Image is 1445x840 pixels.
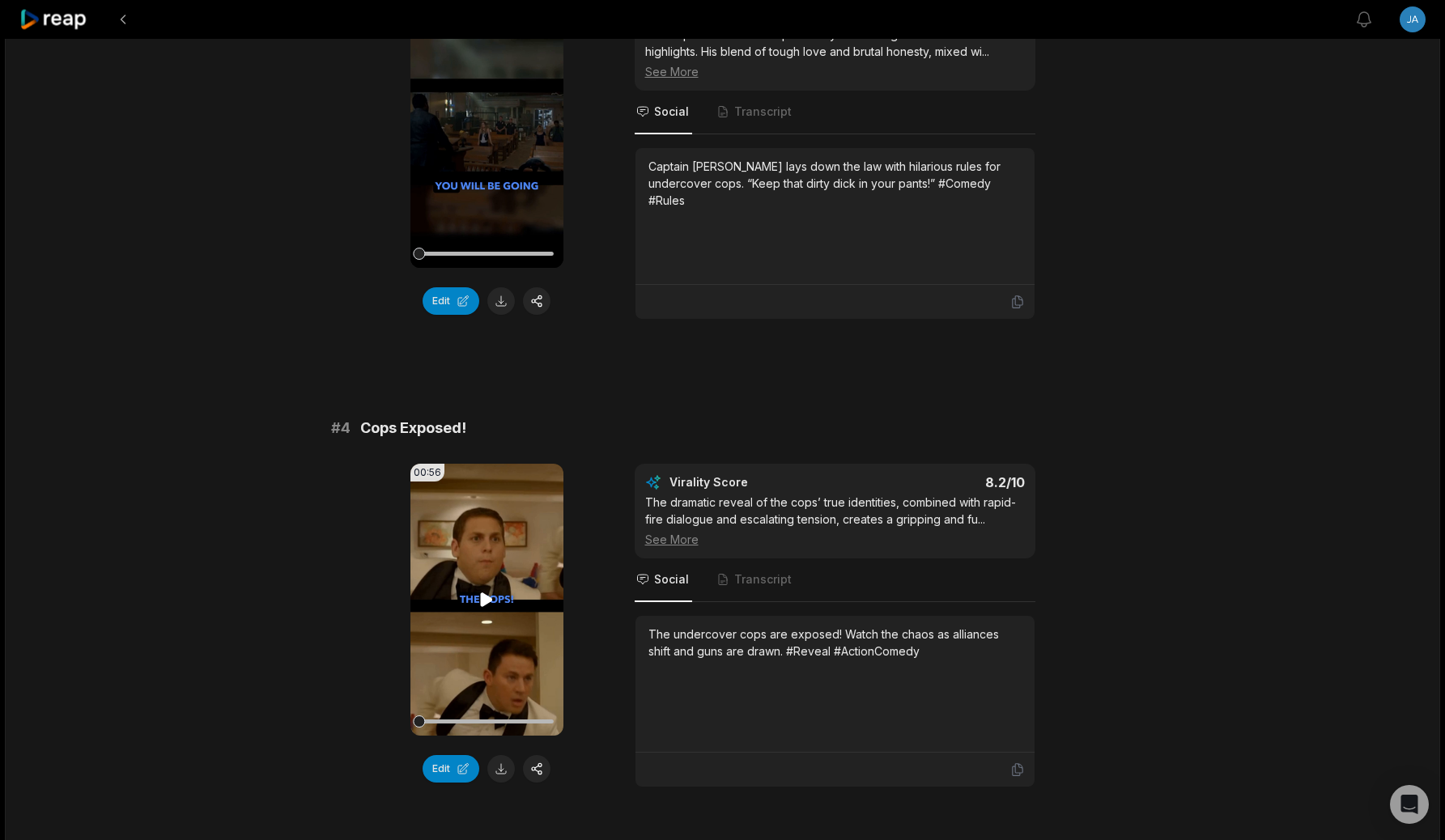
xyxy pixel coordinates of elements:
span: Cops Exposed! [360,417,466,439]
span: Transcript [734,104,792,120]
nav: Tabs [635,91,1035,134]
div: Open Intercom Messenger [1390,785,1429,824]
div: See More [645,63,1025,80]
div: Captain [PERSON_NAME] lays down the law with hilarious rules for undercover cops. “Keep that dirt... [648,158,1022,209]
span: Transcript [734,571,792,588]
div: 8.2 /10 [851,474,1025,490]
div: The dramatic reveal of the cops’ true identities, combined with rapid-fire dialogue and escalatin... [645,494,1025,548]
div: See More [645,531,1025,548]
div: The captain’s over-the-top delivery and outrageous rules are comedic highlights. His blend of tou... [645,26,1025,80]
span: Social [654,104,689,120]
div: The undercover cops are exposed! Watch the chaos as alliances shift and guns are drawn. #Reveal #... [648,626,1022,660]
span: Social [654,571,689,588]
div: Virality Score [669,474,844,490]
nav: Tabs [635,558,1035,602]
button: Edit [423,755,479,783]
span: # 4 [331,417,351,439]
video: Your browser does not support mp4 format. [410,464,563,736]
button: Edit [423,287,479,315]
